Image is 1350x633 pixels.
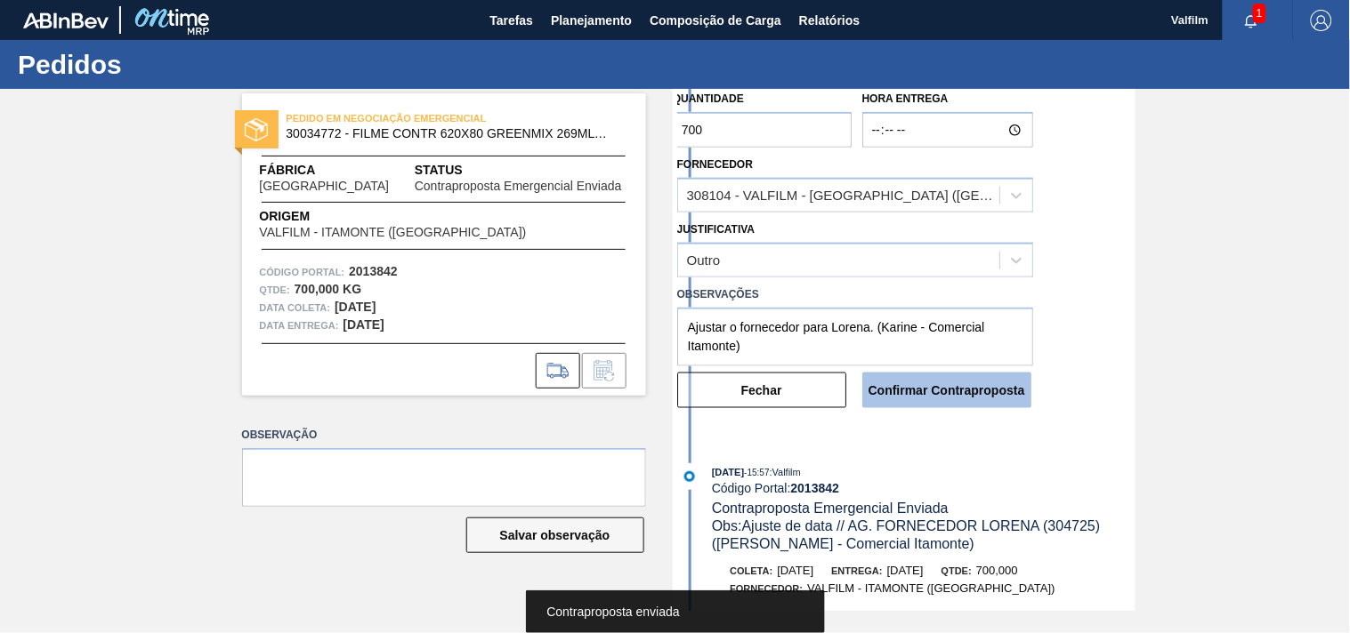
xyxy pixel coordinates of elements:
span: Composição de Carga [650,10,781,31]
span: Origem [260,207,578,226]
span: 700,000 [976,564,1018,577]
h1: Pedidos [18,54,334,75]
span: : Valfilm [770,467,801,477]
span: Data entrega: [260,316,339,334]
strong: 2013842 [791,481,840,495]
div: Informar alteração no pedido [582,353,626,389]
span: Planejamento [551,10,632,31]
div: Código Portal: [712,481,1135,495]
span: Contraproposta Emergencial Enviada [415,180,622,193]
div: Ir para Composição de Carga [536,353,580,389]
label: Justificativa [677,223,756,236]
button: Notificações [1223,8,1280,33]
span: - 15:57 [745,468,770,477]
span: Contraproposta Emergencial Enviada [712,501,949,516]
span: VALFILM - ITAMONTE ([GEOGRAPHIC_DATA]) [807,581,1055,595]
span: 1 [1253,4,1266,23]
span: Entrega: [832,565,883,576]
span: Qtde : [260,281,290,299]
span: Obs: Ajuste de data // AG. FORNECEDOR LORENA (304725) ([PERSON_NAME] - Comercial Itamonte) [712,518,1104,551]
div: 308104 - VALFILM - [GEOGRAPHIC_DATA] ([GEOGRAPHIC_DATA]) [687,188,1001,204]
span: Código Portal: [260,263,345,281]
span: Relatórios [799,10,860,31]
button: Fechar [677,373,846,408]
textarea: Ajustar o fornecedor para Lorena. (Karine - Comercial Itamonte) [677,308,1033,366]
span: VALFILM - ITAMONTE ([GEOGRAPHIC_DATA]) [260,226,527,239]
span: Fábrica [260,161,415,180]
label: Fornecedor [677,158,753,171]
strong: [DATE] [344,317,384,332]
img: atual [684,471,695,482]
span: Data coleta: [260,299,331,316]
strong: [DATE] [335,300,376,314]
span: Fornecedor: [731,583,804,594]
span: Qtde: [942,565,972,576]
img: status [245,118,268,141]
span: [GEOGRAPHIC_DATA] [260,180,390,193]
span: 30034772 - FILME CONTR 620X80 GREENMIX 269ML HO [287,127,610,140]
img: TNhmsLtSVTkK8tSr43FrP2fwEKptu5GPRR3wAAAABJRU5ErkJggg== [23,12,109,28]
label: Quantidade [673,92,744,105]
span: [DATE] [712,467,744,477]
button: Salvar observação [466,517,644,553]
button: Confirmar Contraproposta [862,373,1031,408]
strong: 700,000 KG [295,282,362,296]
span: Status [415,161,628,180]
span: [DATE] [887,564,924,577]
span: [DATE] [778,564,814,577]
img: Logout [1311,10,1332,31]
span: Tarefas [489,10,533,31]
label: Observações [677,282,1033,308]
span: PEDIDO EM NEGOCIAÇÃO EMERGENCIAL [287,109,536,127]
label: Observação [242,422,646,448]
label: Hora Entrega [862,86,1033,112]
div: Outro [687,252,721,268]
strong: 2013842 [349,264,398,278]
span: Contraproposta enviada [547,605,680,619]
span: Coleta: [731,565,773,576]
